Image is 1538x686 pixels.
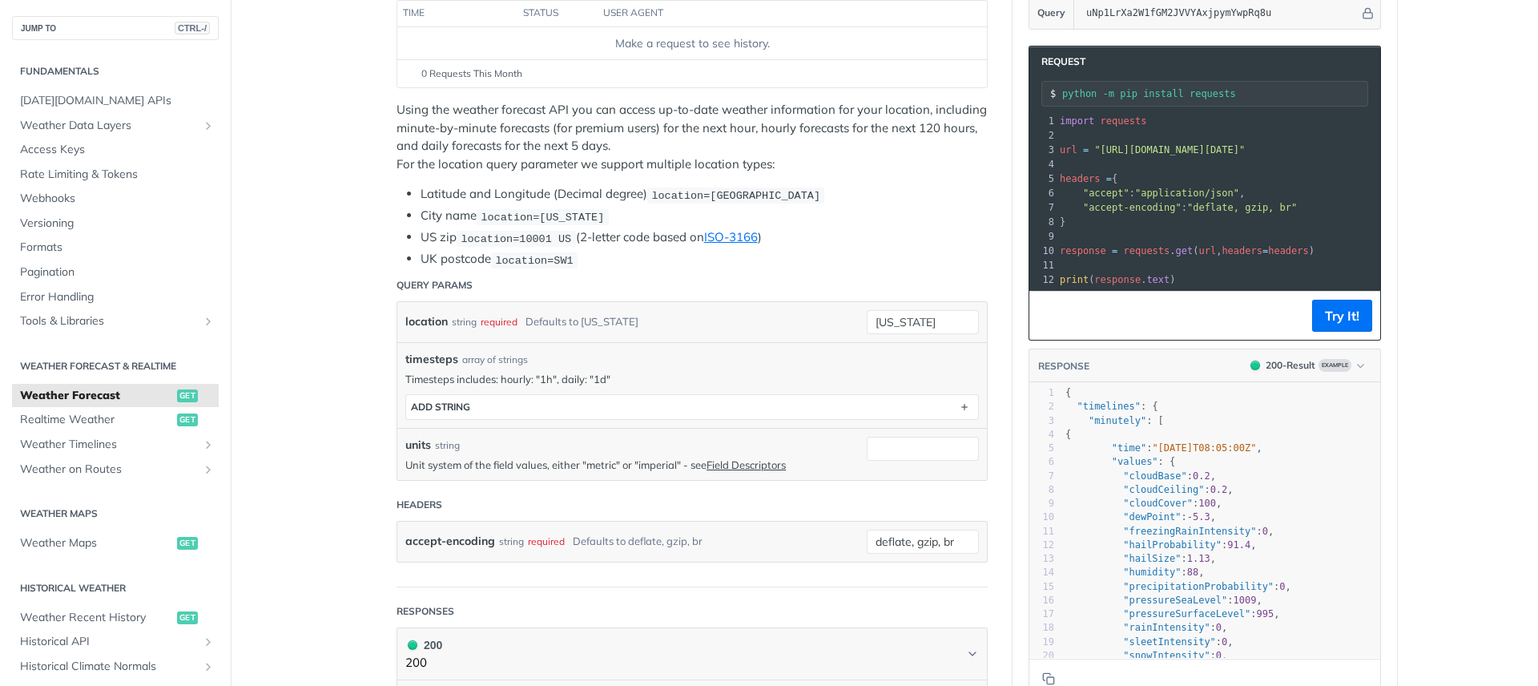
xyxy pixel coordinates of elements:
[1060,245,1315,256] span: . ( , )
[1123,581,1274,592] span: "precipitationProbability"
[12,458,219,482] a: Weather on RoutesShow subpages for Weather on Routes
[1065,470,1216,482] span: : ,
[528,530,565,553] div: required
[397,278,473,293] div: Query Params
[1029,580,1054,594] div: 15
[12,384,219,408] a: Weather Forecastget
[421,67,522,81] span: 0 Requests This Month
[202,463,215,476] button: Show subpages for Weather on Routes
[1029,200,1057,215] div: 7
[1112,245,1117,256] span: =
[1222,636,1227,648] span: 0
[1256,608,1274,619] span: 995
[1187,567,1198,578] span: 88
[20,412,173,428] span: Realtime Weather
[1029,607,1054,621] div: 17
[421,228,988,247] li: US zip (2-letter code based on )
[1123,526,1256,537] span: "freezingRainIntensity"
[1065,442,1262,454] span: : ,
[1065,456,1175,467] span: : {
[1222,245,1262,256] span: headers
[1123,539,1222,551] span: "hailProbability"
[202,660,215,673] button: Show subpages for Historical Climate Normals
[1123,484,1204,495] span: "cloudCeiling"
[1268,245,1309,256] span: headers
[1029,400,1054,414] div: 2
[12,236,219,260] a: Formats
[12,506,219,521] h2: Weather Maps
[1359,5,1376,21] button: Hide
[598,1,955,26] th: user agent
[1029,552,1054,566] div: 13
[1029,272,1057,287] div: 12
[1065,526,1274,537] span: : ,
[1123,636,1216,648] span: "sleetIntensity"
[12,531,219,555] a: Weather Mapsget
[1187,511,1193,523] span: -
[462,353,528,367] div: array of strings
[1060,144,1077,155] span: url
[1065,484,1234,495] span: : ,
[1112,456,1158,467] span: "values"
[405,654,442,672] p: 200
[1279,581,1285,592] span: 0
[966,648,979,660] svg: Chevron
[1065,429,1071,440] span: {
[1216,650,1222,661] span: 0
[1152,442,1256,454] span: "[DATE]T08:05:00Z"
[397,101,988,173] p: Using the weather forecast API you can access up-to-date weather information for your location, i...
[12,187,219,211] a: Webhooks
[1216,622,1222,633] span: 0
[1037,304,1060,328] button: Copy to clipboard
[20,118,198,134] span: Weather Data Layers
[20,93,215,109] span: [DATE][DOMAIN_NAME] APIs
[404,35,980,52] div: Make a request to see history.
[1033,54,1085,69] span: Request
[1262,526,1268,537] span: 0
[1123,622,1210,633] span: "rainIntensity"
[1198,245,1216,256] span: url
[1250,361,1260,370] span: 200
[177,389,198,402] span: get
[704,229,758,244] a: ISO-3166
[707,458,786,471] a: Field Descriptors
[481,310,517,333] div: required
[177,537,198,550] span: get
[1065,498,1222,509] span: : ,
[1060,173,1117,184] span: {
[1065,581,1291,592] span: : ,
[405,636,442,654] div: 200
[1029,483,1054,497] div: 8
[1065,511,1216,523] span: : ,
[12,581,219,595] h2: Historical Weather
[12,433,219,457] a: Weather TimelinesShow subpages for Weather Timelines
[1029,539,1054,552] div: 12
[397,604,454,619] div: Responses
[1060,245,1106,256] span: response
[1123,498,1193,509] span: "cloudCover"
[1060,216,1065,228] span: }
[1123,608,1250,619] span: "pressureSurfaceLevel"
[405,372,979,386] p: Timesteps includes: hourly: "1h", daily: "1d"
[525,310,638,333] div: Defaults to [US_STATE]
[1123,595,1227,606] span: "pressureSeaLevel"
[1123,470,1186,482] span: "cloudBase"
[12,655,219,679] a: Historical Climate NormalsShow subpages for Historical Climate Normals
[12,212,219,236] a: Versioning
[1029,114,1057,128] div: 1
[1065,636,1234,648] span: : ,
[20,437,198,453] span: Weather Timelines
[1101,115,1147,127] span: requests
[1060,115,1094,127] span: import
[20,659,198,675] span: Historical Climate Normals
[1029,470,1054,483] div: 7
[397,1,517,26] th: time
[12,64,219,79] h2: Fundamentals
[651,189,820,201] span: location=[GEOGRAPHIC_DATA]
[20,313,198,329] span: Tools & Libraries
[1029,497,1054,510] div: 9
[1029,143,1057,157] div: 3
[481,211,604,223] span: location=[US_STATE]
[1135,188,1239,199] span: "application/json"
[12,408,219,432] a: Realtime Weatherget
